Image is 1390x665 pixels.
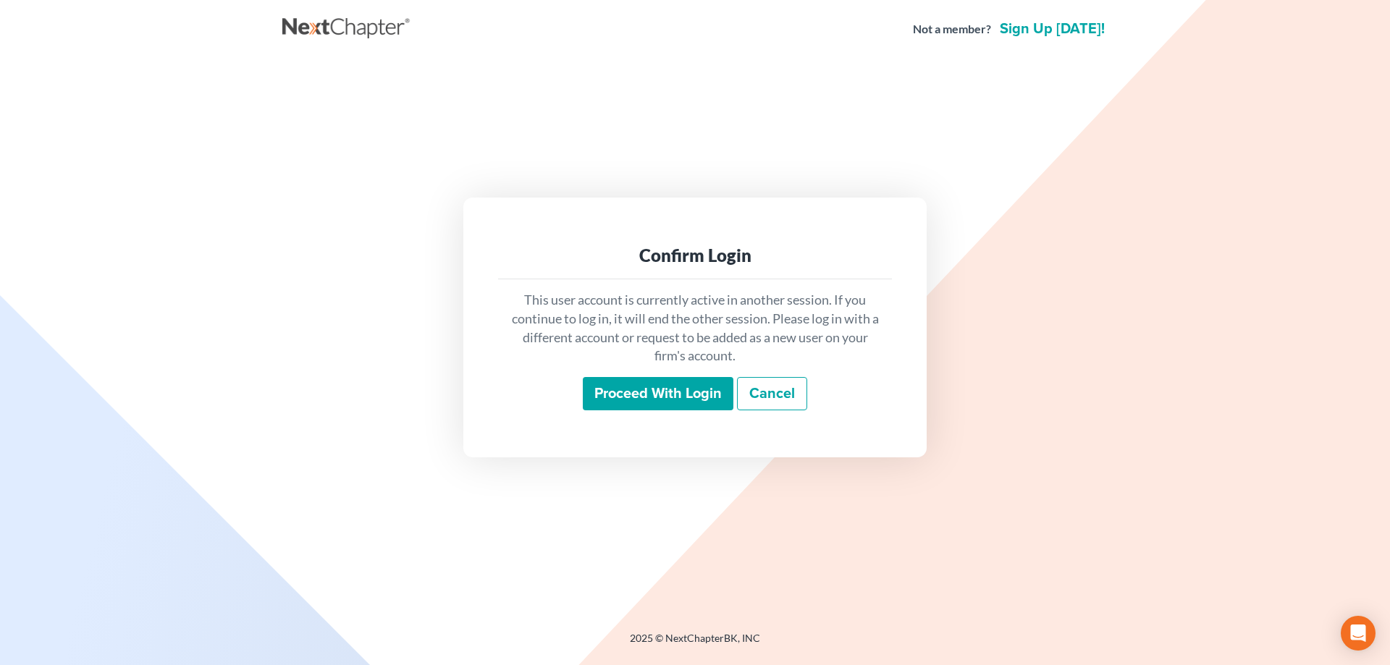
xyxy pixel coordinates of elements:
[913,21,991,38] strong: Not a member?
[282,631,1108,657] div: 2025 © NextChapterBK, INC
[510,291,880,365] p: This user account is currently active in another session. If you continue to log in, it will end ...
[510,244,880,267] div: Confirm Login
[997,22,1108,36] a: Sign up [DATE]!
[583,377,733,410] input: Proceed with login
[737,377,807,410] a: Cancel
[1341,616,1376,651] div: Open Intercom Messenger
